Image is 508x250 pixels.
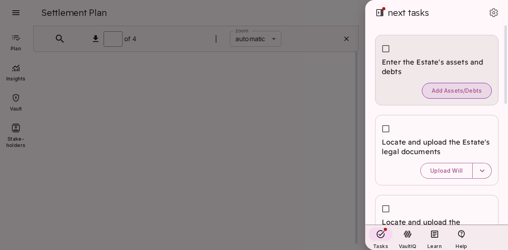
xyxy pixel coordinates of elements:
span: Help [456,243,467,249]
span: Tasks [373,243,388,249]
span: VaultIQ [399,243,416,249]
span: Locate and upload the Estate's legal documents [382,137,492,156]
span: Learn [427,243,442,249]
span: Add Assets/Debts [432,87,482,94]
span: Enter the Estate's assets and debts [382,57,492,76]
span: Locate and upload the deceased’s death certificate [382,218,492,237]
span: next tasks [388,7,429,18]
span: Upload Will [430,167,463,174]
